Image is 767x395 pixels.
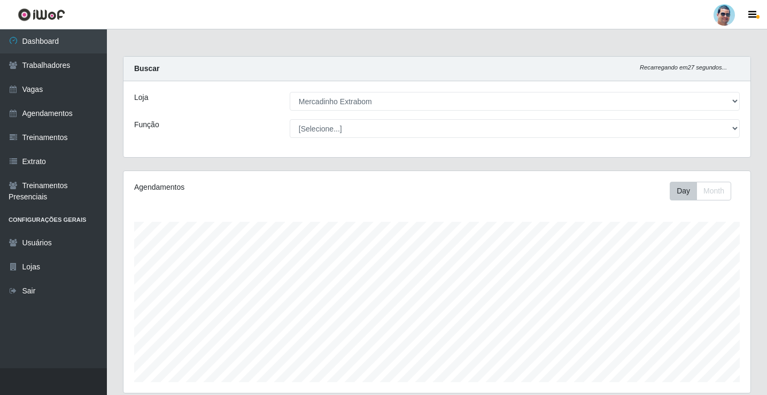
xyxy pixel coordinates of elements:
img: CoreUI Logo [18,8,65,21]
label: Loja [134,92,148,103]
label: Função [134,119,159,130]
button: Day [670,182,697,200]
button: Month [696,182,731,200]
div: Agendamentos [134,182,377,193]
div: First group [670,182,731,200]
i: Recarregando em 27 segundos... [640,64,727,71]
div: Toolbar with button groups [670,182,740,200]
strong: Buscar [134,64,159,73]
